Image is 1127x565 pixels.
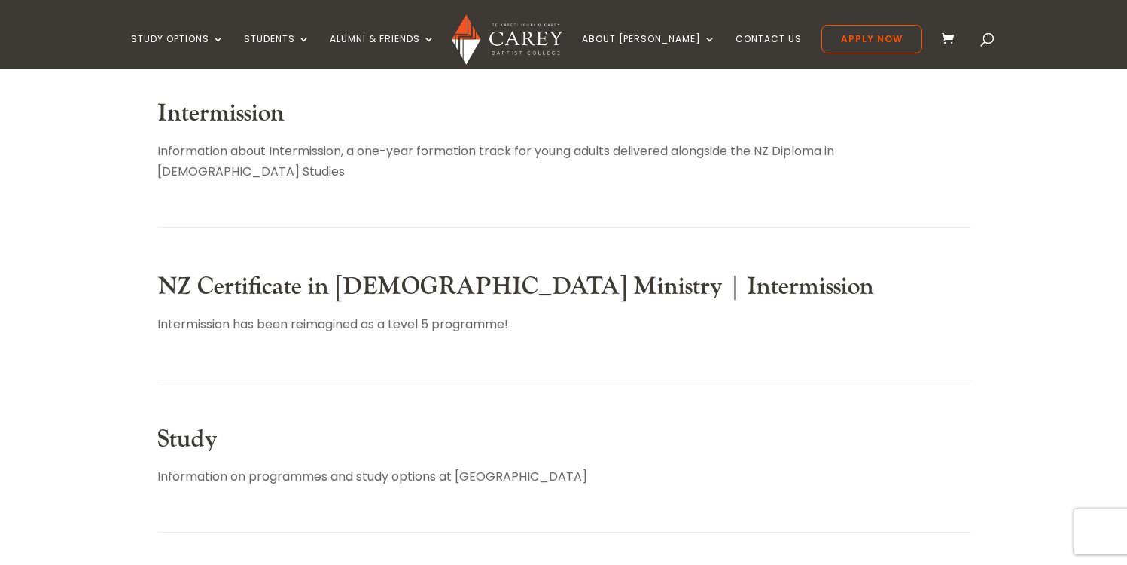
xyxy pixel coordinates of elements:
[244,34,310,69] a: Students
[157,271,874,302] a: NZ Certificate in [DEMOGRAPHIC_DATA] Ministry | Intermission
[452,14,562,65] img: Carey Baptist College
[157,466,970,487] p: Information on programmes and study options at [GEOGRAPHIC_DATA]
[821,25,922,53] a: Apply Now
[582,34,716,69] a: About [PERSON_NAME]
[157,98,285,129] a: Intermission
[157,141,970,182] p: Information about Intermission, a one-year formation track for young adults delivered alongside t...
[131,34,224,69] a: Study Options
[736,34,802,69] a: Contact Us
[157,314,970,334] p: Intermission has been reimagined as a Level 5 programme!
[157,424,218,455] a: Study
[330,34,435,69] a: Alumni & Friends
